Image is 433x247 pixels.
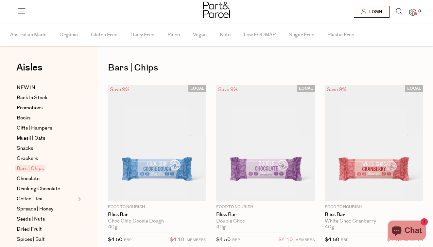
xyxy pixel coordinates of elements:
[216,218,315,224] div: Double Choc
[17,94,47,102] span: Back In Stock
[170,236,184,244] span: $4.10
[16,60,43,75] span: Aisles
[17,84,76,92] a: NEW IN
[17,155,76,162] a: Crackers
[325,224,334,230] span: 40g
[17,134,76,142] a: Muesli | Oats
[17,84,35,92] span: NEW IN
[60,23,78,46] span: Organic
[130,23,154,46] span: Dairy Free
[17,195,76,203] a: Coffee | Tea
[17,155,38,162] span: Crackers
[17,236,45,243] span: Spices | Salt
[368,9,382,15] span: Login
[108,236,122,243] span: $4.50
[216,236,231,243] span: $4.50
[77,195,81,203] button: Expand/Collapse Coffee | Tea
[193,23,207,46] span: Vegan
[17,225,42,233] span: Dried Fruit
[244,23,276,46] span: Low FODMAP
[15,165,45,172] span: Bars | Chips
[91,23,117,46] span: Gluten Free
[278,236,293,244] span: $4.10
[17,104,76,112] a: Promotions
[325,212,423,218] a: Bliss Bar
[17,215,76,223] a: Seeds | Nuts
[108,85,206,201] img: Bliss Bar
[17,134,45,142] span: Muesli | Oats
[17,175,40,183] span: Chocolate
[232,238,240,242] small: RRP
[108,60,423,75] h1: Bars | Chips
[289,23,314,46] span: Sugar Free
[325,204,423,210] p: Food to Nourish
[17,145,33,152] span: Snacks
[17,225,76,233] a: Dried Fruit
[187,238,206,242] small: MEMBERS
[354,6,390,18] a: Login
[325,236,339,243] span: $4.50
[216,212,315,218] a: Bliss Bar
[404,238,423,242] small: MEMBERS
[17,145,76,152] a: Snacks
[417,8,423,14] span: 0
[16,63,43,79] a: Aisles
[405,85,423,92] span: LOCAL
[297,85,315,92] span: LOCAL
[10,23,46,46] span: Australian Made
[124,238,131,242] small: RRP
[325,85,348,94] div: Save 9%
[17,114,76,122] a: Books
[17,195,43,203] span: Coffee | Tea
[17,185,76,193] a: Drinking Chocolate
[167,23,180,46] span: Paleo
[325,218,423,224] div: White Choc Cranberry
[341,238,348,242] small: RRP
[216,204,315,210] p: Food to Nourish
[216,85,315,201] img: Bliss Bar
[108,212,206,218] a: Bliss Bar
[216,85,240,94] div: Save 9%
[17,104,43,112] span: Promotions
[17,124,76,132] a: Gifts | Hampers
[295,238,315,242] small: MEMBERS
[220,23,231,46] span: Keto
[17,236,76,243] a: Spices | Salt
[386,221,428,242] inbox-online-store-chat: Shopify online store chat
[108,204,206,210] p: Food to Nourish
[17,124,52,132] span: Gifts | Hampers
[409,9,416,16] a: 0
[17,205,76,213] a: Spreads | Honey
[17,165,76,173] a: Bars | Chips
[17,94,76,102] a: Back In Stock
[17,185,60,193] span: Drinking Chocolate
[17,114,30,122] span: Books
[17,175,76,183] a: Chocolate
[108,224,117,230] span: 40g
[325,85,423,201] img: Bliss Bar
[203,2,230,18] img: Part&Parcel
[17,215,45,223] span: Seeds | Nuts
[216,224,226,230] span: 40g
[17,205,53,213] span: Spreads | Honey
[108,85,131,94] div: Save 9%
[327,23,354,46] span: Plastic Free
[108,218,206,224] div: Choc Chip Cookie Dough
[188,85,206,92] span: LOCAL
